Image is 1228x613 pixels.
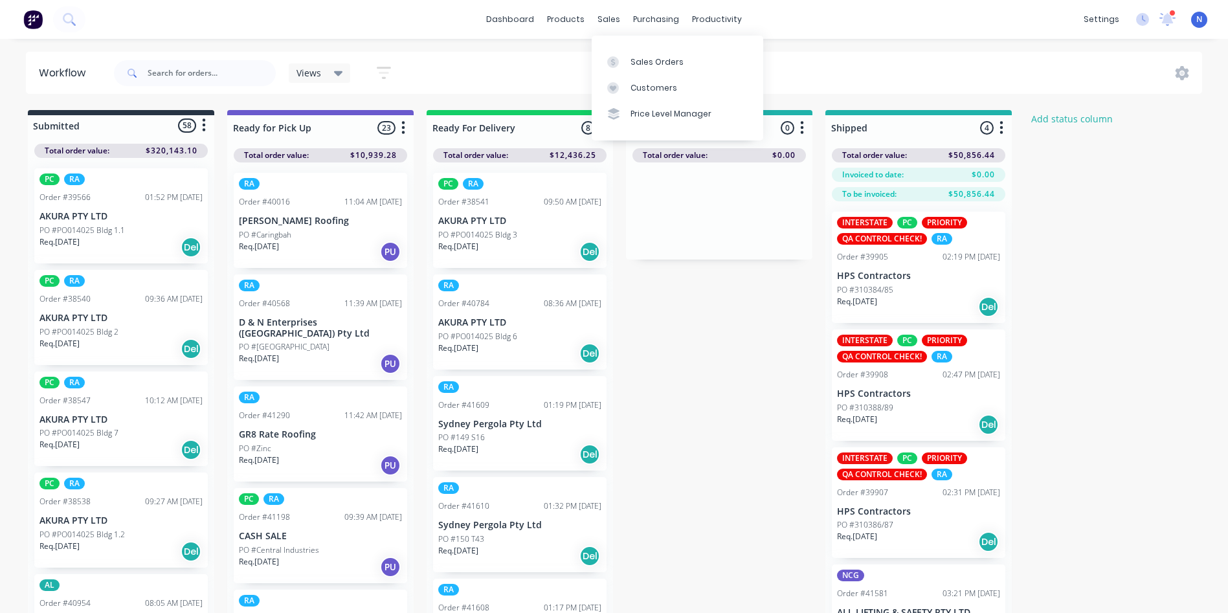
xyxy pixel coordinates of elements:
div: PCRAOrder #3854710:12 AM [DATE]AKURA PTY LTDPO #PO014025 Bldg 7Req.[DATE]Del [34,372,208,467]
div: Sales Orders [631,56,684,68]
div: products [541,10,591,29]
p: PO #150 T43 [438,533,484,545]
div: Del [181,339,201,359]
p: AKURA PTY LTD [39,211,203,222]
div: PU [380,455,401,476]
div: Order #41610 [438,500,489,512]
div: 11:42 AM [DATE] [344,410,402,421]
div: PU [380,241,401,262]
span: To be invoiced: [842,188,897,200]
div: RA [932,351,952,362]
div: RA [438,482,459,494]
div: PU [380,557,401,577]
div: Del [181,541,201,562]
p: PO #PO014025 Bldg 3 [438,229,517,241]
div: RA [64,275,85,287]
div: Del [978,296,999,317]
div: 11:04 AM [DATE] [344,196,402,208]
div: RA [438,584,459,596]
div: 08:36 AM [DATE] [544,298,601,309]
div: Customers [631,82,677,94]
div: RA [438,381,459,393]
p: Req. [DATE] [39,439,80,451]
div: INTERSTATE [837,452,893,464]
p: AKURA PTY LTD [438,317,601,328]
div: RAOrder #4160901:19 PM [DATE]Sydney Pergola Pty LtdPO #149 S16Req.[DATE]Del [433,376,607,471]
div: RA [64,173,85,185]
div: sales [591,10,627,29]
div: RAOrder #4056811:39 AM [DATE]D & N Enterprises ([GEOGRAPHIC_DATA]) Pty LtdPO #[GEOGRAPHIC_DATA]Re... [234,274,407,381]
div: QA CONTROL CHECK! [837,351,927,362]
p: HPS Contractors [837,271,1000,282]
div: Order #38547 [39,395,91,407]
div: 02:31 PM [DATE] [943,487,1000,498]
div: Order #38540 [39,293,91,305]
p: HPS Contractors [837,506,1000,517]
p: Req. [DATE] [438,545,478,557]
p: CASH SALE [239,531,402,542]
span: $0.00 [772,150,796,161]
p: Req. [DATE] [837,414,877,425]
p: Req. [DATE] [39,236,80,248]
div: RA [64,478,85,489]
div: 09:27 AM [DATE] [145,496,203,507]
p: D & N Enterprises ([GEOGRAPHIC_DATA]) Pty Ltd [239,317,402,339]
div: Order #38538 [39,496,91,507]
span: Total order value: [842,150,907,161]
p: Req. [DATE] [837,296,877,307]
p: PO #310386/87 [837,519,893,531]
div: Order #40784 [438,298,489,309]
div: Order #39566 [39,192,91,203]
div: PC [438,178,458,190]
div: PC [39,478,60,489]
div: RA [239,595,260,607]
div: PRIORITY [922,452,967,464]
div: INTERSTATEPCPRIORITYQA CONTROL CHECK!RAOrder #3990702:31 PM [DATE]HPS ContractorsPO #310386/87Req... [832,447,1005,559]
div: INTERSTATE [837,217,893,228]
div: 01:19 PM [DATE] [544,399,601,411]
div: RA [463,178,484,190]
button: Add status column [1025,110,1120,128]
div: INTERSTATEPCPRIORITYQA CONTROL CHECK!RAOrder #3990802:47 PM [DATE]HPS ContractorsPO #310388/89Req... [832,329,1005,441]
div: INTERSTATE [837,335,893,346]
span: Total order value: [643,150,708,161]
div: PC [897,452,917,464]
p: GR8 Rate Roofing [239,429,402,440]
div: Order #39905 [837,251,888,263]
p: AKURA PTY LTD [438,216,601,227]
p: Req. [DATE] [239,241,279,252]
div: NCG [837,570,864,581]
div: PCRAOrder #4119809:39 AM [DATE]CASH SALEPO #Central IndustriesReq.[DATE]PU [234,488,407,583]
p: PO #310384/85 [837,284,893,296]
div: PC [239,493,259,505]
div: Workflow [39,65,92,81]
div: productivity [686,10,748,29]
p: Req. [DATE] [39,338,80,350]
p: Req. [DATE] [39,541,80,552]
div: INTERSTATEPCPRIORITYQA CONTROL CHECK!RAOrder #3990502:19 PM [DATE]HPS ContractorsPO #310384/85Req... [832,212,1005,323]
span: Total order value: [244,150,309,161]
span: $50,856.44 [948,150,995,161]
span: Invoiced to date: [842,169,904,181]
div: Order #41290 [239,410,290,421]
div: PRIORITY [922,335,967,346]
p: PO #PO014025 Bldg 2 [39,326,118,338]
div: PRIORITY [922,217,967,228]
p: Sydney Pergola Pty Ltd [438,520,601,531]
p: PO #Caringbah [239,229,291,241]
div: Order #41581 [837,588,888,599]
a: Customers [592,75,763,101]
a: dashboard [480,10,541,29]
div: settings [1077,10,1126,29]
div: Del [181,237,201,258]
div: Order #39908 [837,369,888,381]
div: 02:19 PM [DATE] [943,251,1000,263]
div: 09:50 AM [DATE] [544,196,601,208]
div: Del [181,440,201,460]
div: 11:39 AM [DATE] [344,298,402,309]
span: $50,856.44 [948,188,995,200]
div: Order #40568 [239,298,290,309]
div: Order #39907 [837,487,888,498]
div: 10:12 AM [DATE] [145,395,203,407]
div: Del [978,414,999,435]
